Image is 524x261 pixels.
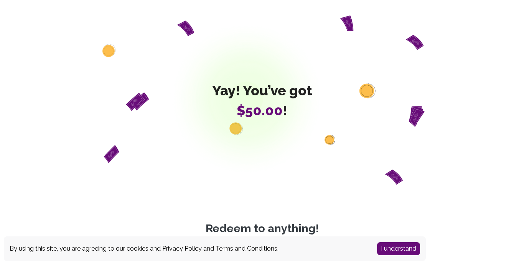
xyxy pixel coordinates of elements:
a: Privacy Policy [162,245,202,252]
p: Redeem to anything! [32,222,492,235]
a: Terms and Conditions [216,245,277,252]
div: By using this site, you are agreeing to our cookies and and . [10,244,366,253]
span: Yay! You’ve got [212,83,312,98]
button: Accept cookies [377,242,420,255]
span: $50.00 [237,102,283,118]
span: ! [212,103,312,118]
